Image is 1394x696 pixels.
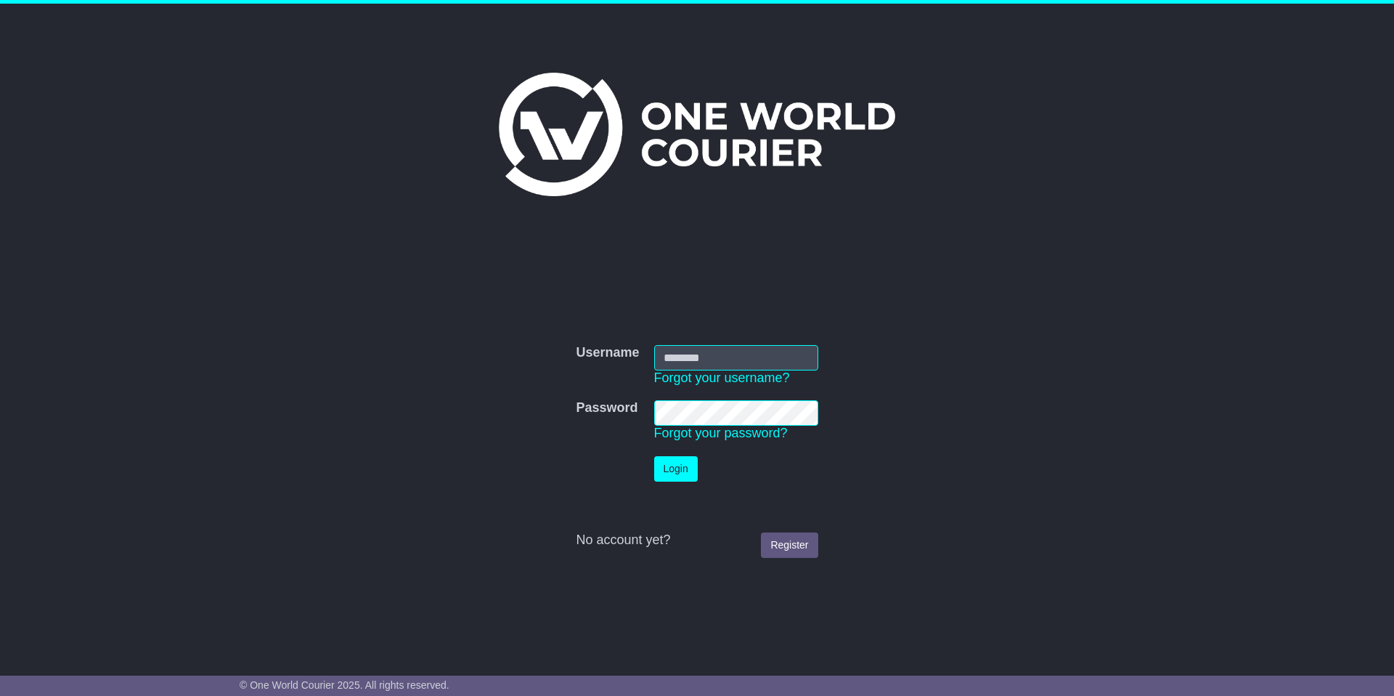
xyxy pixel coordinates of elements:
button: Login [654,456,698,482]
span: © One World Courier 2025. All rights reserved. [240,679,449,691]
a: Forgot your password? [654,426,788,440]
label: Username [576,345,639,361]
a: Forgot your username? [654,371,790,385]
img: One World [499,73,895,196]
a: Register [761,533,818,558]
label: Password [576,400,637,416]
div: No account yet? [576,533,818,549]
